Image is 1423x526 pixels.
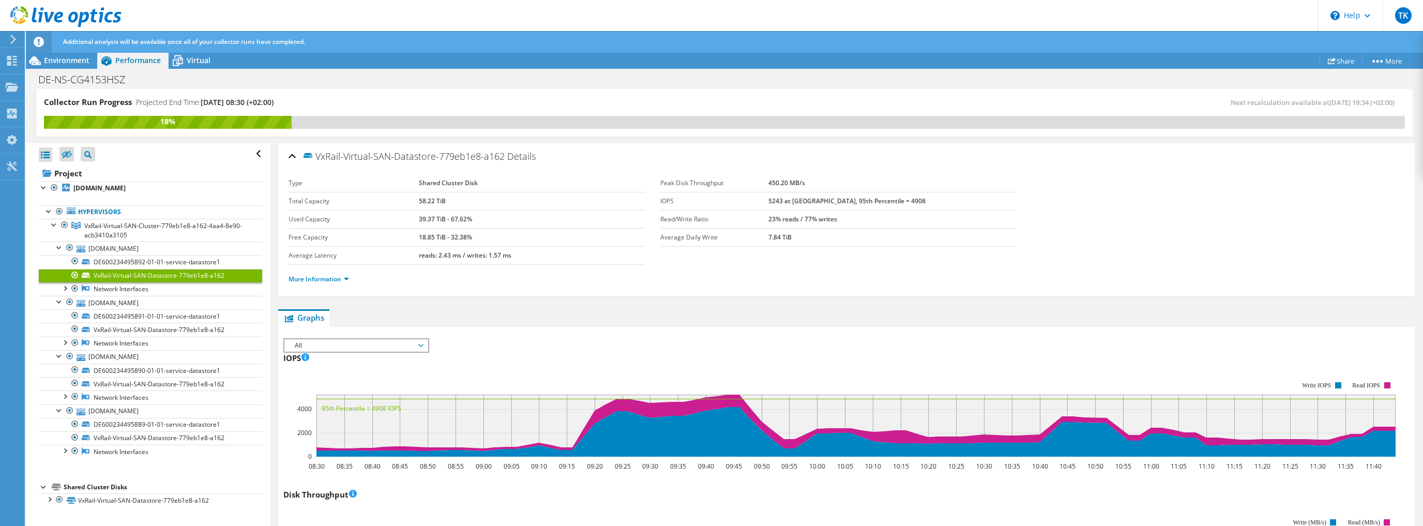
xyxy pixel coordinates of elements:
text: 10:55 [1115,462,1131,471]
text: 08:35 [336,462,352,471]
text: 10:20 [920,462,936,471]
text: 95th Percentile = 4908 IOPS [322,404,401,413]
text: 09:35 [670,462,686,471]
text: 08:40 [364,462,380,471]
text: 08:55 [447,462,463,471]
text: 2000 [297,428,312,437]
span: [DATE] 08:30 (+02:00) [201,97,274,107]
text: 09:15 [558,462,574,471]
text: 09:40 [698,462,714,471]
text: 10:15 [892,462,909,471]
text: 10:25 [948,462,964,471]
b: 7.84 TiB [768,233,792,242]
a: [DOMAIN_NAME] [39,182,262,195]
text: 09:50 [753,462,769,471]
text: 10:10 [865,462,881,471]
a: DE600234495889-01-01-service-datastore1 [39,418,262,431]
div: 18% [44,116,292,127]
a: [DOMAIN_NAME] [39,404,262,418]
text: 08:30 [308,462,324,471]
text: 08:50 [419,462,435,471]
a: Network Interfaces [39,390,262,404]
a: VxRail-Virtual-SAN-Datastore-779eb1e8-a162 [39,377,262,390]
text: 4000 [297,404,312,413]
div: Shared Cluster Disks [64,481,262,493]
a: [DOMAIN_NAME] [39,296,262,309]
text: 10:35 [1004,462,1020,471]
text: 11:35 [1337,462,1353,471]
text: 11:40 [1365,462,1381,471]
label: Used Capacity [289,214,419,224]
label: Total Capacity [289,196,419,206]
text: Read (MB/s) [1348,519,1380,526]
a: Hypervisors [39,205,262,219]
span: Details [507,150,536,162]
a: DE600234495892-01-01-service-datastore1 [39,255,262,268]
h3: IOPS [283,352,309,364]
span: Next recalculation available at [1231,98,1400,107]
text: 11:00 [1143,462,1159,471]
b: 39.37 TiB - 67.62% [419,215,472,223]
text: 09:10 [531,462,547,471]
a: [DOMAIN_NAME] [39,350,262,364]
text: 09:25 [614,462,630,471]
a: Network Interfaces [39,445,262,458]
label: IOPS [660,196,768,206]
a: Network Interfaces [39,282,262,296]
label: Free Capacity [289,232,419,243]
text: 11:15 [1226,462,1242,471]
text: 10:30 [976,462,992,471]
svg: \n [1330,11,1340,20]
label: Average Daily Write [660,232,768,243]
a: VxRail-Virtual-SAN-Datastore-779eb1e8-a162 [39,323,262,336]
text: 09:20 [586,462,602,471]
b: 5243 at [GEOGRAPHIC_DATA], 95th Percentile = 4908 [768,197,926,205]
text: 08:45 [391,462,407,471]
b: Shared Cluster Disk [419,178,478,187]
b: reads: 2.43 ms / writes: 1.57 ms [419,251,511,260]
b: [DOMAIN_NAME] [73,184,126,192]
h1: DE-NS-CG4153HSZ [34,74,142,85]
a: More Information [289,275,349,283]
span: TK [1395,7,1412,24]
text: 09:05 [503,462,519,471]
a: VxRail-Virtual-SAN-Datastore-779eb1e8-a162 [39,431,262,445]
text: 11:20 [1254,462,1270,471]
text: 09:55 [781,462,797,471]
text: 11:05 [1170,462,1186,471]
text: 11:25 [1282,462,1298,471]
a: DE600234495890-01-01-service-datastore1 [39,364,262,377]
b: 58.22 TiB [419,197,446,205]
span: Additional analysis will be available once all of your collector runs have completed. [63,37,305,46]
span: Performance [115,55,161,65]
a: Network Interfaces [39,337,262,350]
a: More [1362,53,1410,69]
span: Graphs [283,312,324,323]
text: 10:00 [809,462,825,471]
span: Environment [44,55,89,65]
span: VxRail-Virtual-SAN-Datastore-779eb1e8-a162 [302,150,505,162]
text: 10:45 [1059,462,1075,471]
text: 11:30 [1309,462,1325,471]
text: Write IOPS [1302,382,1331,389]
label: Peak Disk Throughput [660,178,768,188]
a: DE600234495891-01-01-service-datastore1 [39,309,262,323]
b: 18.85 TiB - 32.38% [419,233,472,242]
span: VxRail-Virtual-SAN-Cluster-779eb1e8-a162-4aa4-8e90-acb3410a3105 [84,221,242,239]
a: [DOMAIN_NAME] [39,242,262,255]
label: Type [289,178,419,188]
a: VxRail-Virtual-SAN-Datastore-779eb1e8-a162 [39,493,262,507]
h4: Projected End Time: [136,97,274,108]
text: 10:50 [1087,462,1103,471]
label: Read/Write Ratio [660,214,768,224]
text: 09:45 [725,462,741,471]
text: 0 [308,452,312,461]
text: 10:05 [837,462,853,471]
label: Average Latency [289,250,419,261]
a: VxRail-Virtual-SAN-Datastore-779eb1e8-a162 [39,269,262,282]
span: [DATE] 19:34 (+02:00) [1329,98,1395,107]
text: Read IOPS [1352,382,1380,389]
span: Virtual [187,55,210,65]
a: VxRail-Virtual-SAN-Cluster-779eb1e8-a162-4aa4-8e90-acb3410a3105 [39,219,262,242]
a: Project [39,165,262,182]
